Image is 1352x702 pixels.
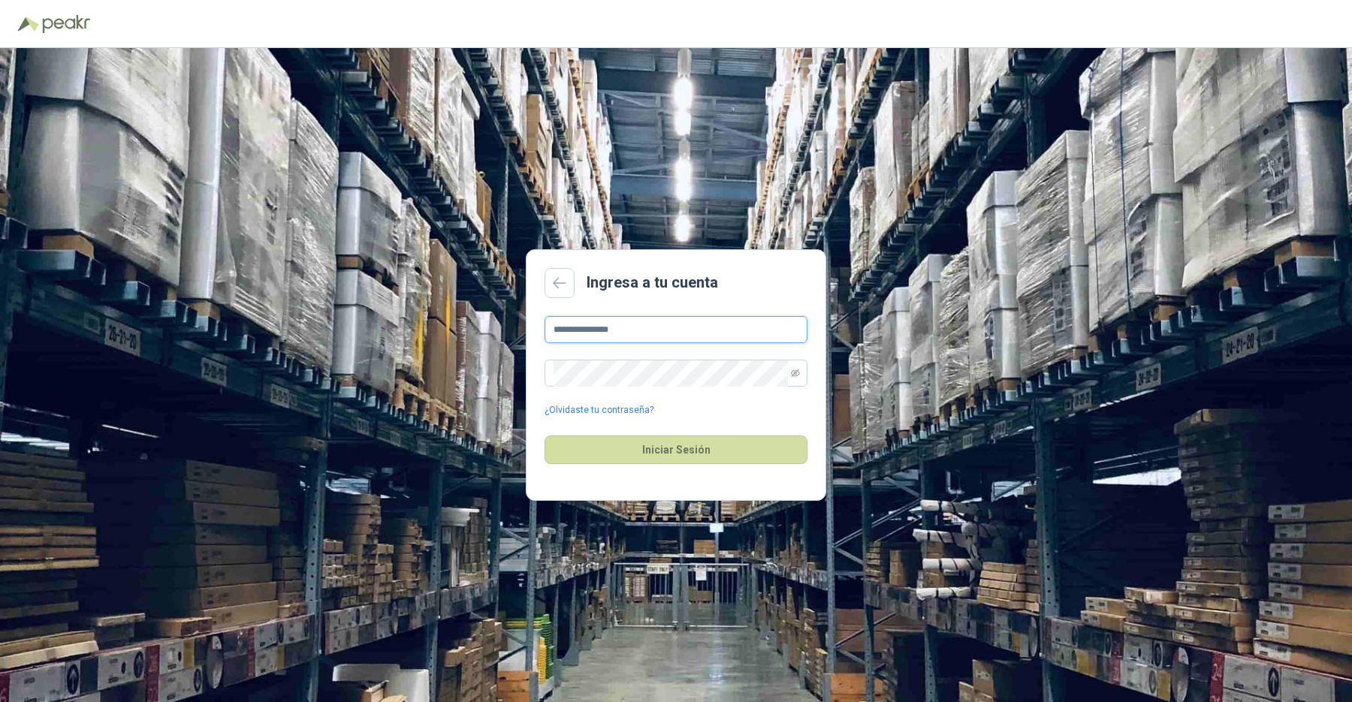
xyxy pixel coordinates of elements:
img: Logo [18,17,39,32]
button: Iniciar Sesión [545,435,807,464]
img: Peakr [42,15,90,33]
h2: Ingresa a tu cuenta [587,271,718,294]
span: eye-invisible [791,369,800,378]
a: ¿Olvidaste tu contraseña? [545,403,653,417]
